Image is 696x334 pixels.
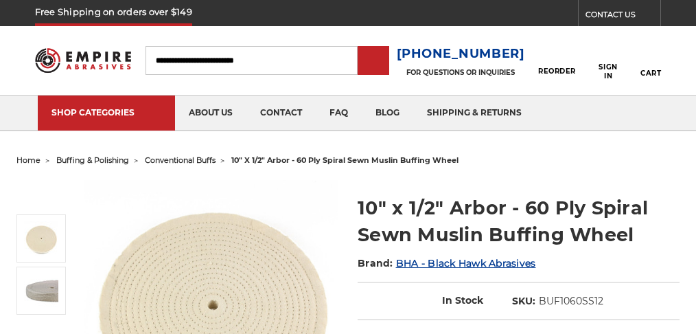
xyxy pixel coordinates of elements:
[442,294,483,307] span: In Stock
[397,44,525,64] a: [PHONE_NUMBER]
[316,96,362,131] a: faq
[413,96,535,131] a: shipping & returns
[585,7,660,26] a: CONTACT US
[594,63,623,80] span: Sign In
[16,155,40,165] a: home
[362,96,413,131] a: blog
[640,41,661,80] a: Cart
[51,107,161,118] div: SHOP CATEGORIES
[538,45,576,75] a: Reorder
[539,294,603,309] dd: BUF1060SS12
[640,69,661,78] span: Cart
[24,274,58,308] img: 10" x 1/2" Arbor - 60 Ply Spiral Sewn Muslin Buffing Wheel
[358,257,393,269] span: Brand:
[397,68,525,77] p: FOR QUESTIONS OR INQUIRIES
[231,155,459,165] span: 10" x 1/2" arbor - 60 ply spiral sewn muslin buffing wheel
[24,221,58,256] img: 10" x 1/2" Arbor - 60 Ply Spiral Sewn Muslin Buffing Wheel
[175,96,246,131] a: about us
[360,47,387,75] input: Submit
[358,194,680,248] h1: 10" x 1/2" Arbor - 60 Ply Spiral Sewn Muslin Buffing Wheel
[35,42,131,80] img: Empire Abrasives
[396,257,536,269] a: BHA - Black Hawk Abrasives
[538,67,576,76] span: Reorder
[56,155,129,165] a: buffing & polishing
[246,96,316,131] a: contact
[512,294,535,309] dt: SKU:
[145,155,216,165] a: conventional buffs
